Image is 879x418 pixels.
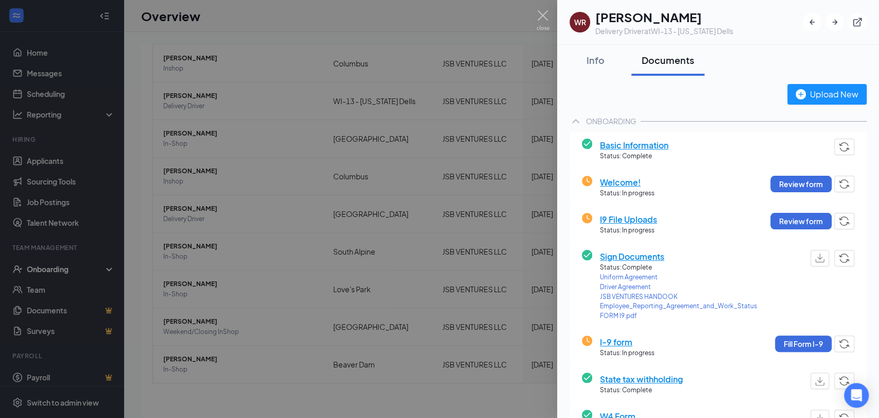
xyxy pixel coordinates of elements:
a: Uniform Agreement [600,273,757,282]
svg: ArrowLeftNew [807,17,817,27]
svg: ChevronUp [570,115,582,127]
button: Fill Form I-9 [775,336,832,352]
div: Upload New [796,88,858,101]
button: ArrowLeftNew [803,13,821,31]
span: Status: In progress [600,226,657,236]
svg: ArrowRight [830,17,840,27]
button: Review form [770,176,832,192]
a: Driver Agreement [600,282,757,292]
div: Info [580,54,611,66]
div: ONBOARDING [586,116,636,126]
button: ArrowRight [825,13,844,31]
button: Review form [770,213,832,229]
span: Status: In progress [600,189,654,198]
div: WR [574,17,586,27]
span: Sign Documents [600,250,757,263]
div: Documents [642,54,694,66]
span: Status: In progress [600,348,654,358]
a: Employee_Reporting_Agreement_and_Work_Status [600,302,757,311]
span: Status: Complete [600,263,757,273]
span: State tax withholding [600,373,683,386]
span: Status: Complete [600,386,683,395]
span: I9 File Uploads [600,213,657,226]
button: ExternalLink [848,13,867,31]
div: Delivery Driver at WI-13 - [US_STATE] Dells [595,26,733,36]
svg: ExternalLink [852,17,863,27]
span: I-9 form [600,336,654,348]
a: JSB VENTURES HANDOOK [600,292,757,302]
span: Basic Information [600,139,668,152]
span: Welcome! [600,176,654,189]
div: Open Intercom Messenger [844,383,869,408]
button: Upload New [787,84,867,105]
a: FORM I9.pdf [600,311,757,321]
span: Status: Complete [600,152,668,161]
h1: [PERSON_NAME] [595,8,733,26]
